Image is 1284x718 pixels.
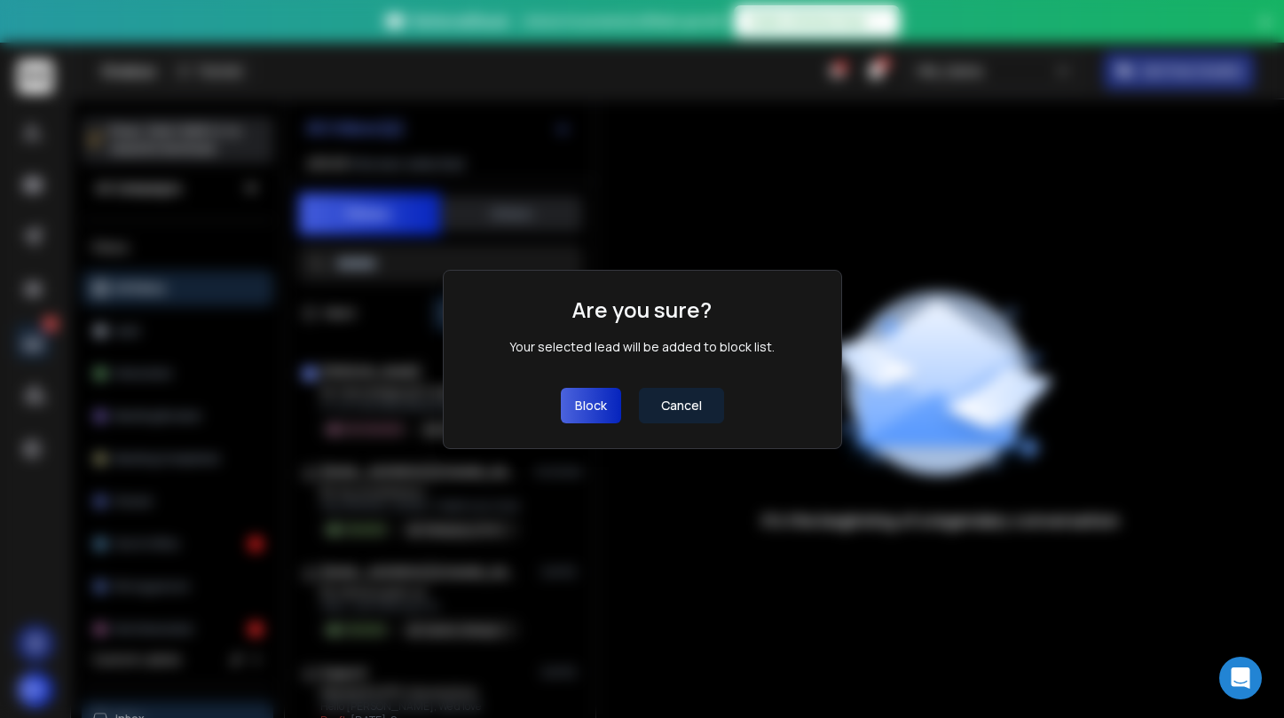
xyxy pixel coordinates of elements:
div: Open Intercom Messenger [1219,657,1262,699]
button: Cancel [639,388,724,423]
button: Block [561,388,621,423]
div: Your selected lead will be added to block list. [509,338,775,356]
h1: Are you sure? [572,296,712,324]
p: Block [575,397,607,414]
